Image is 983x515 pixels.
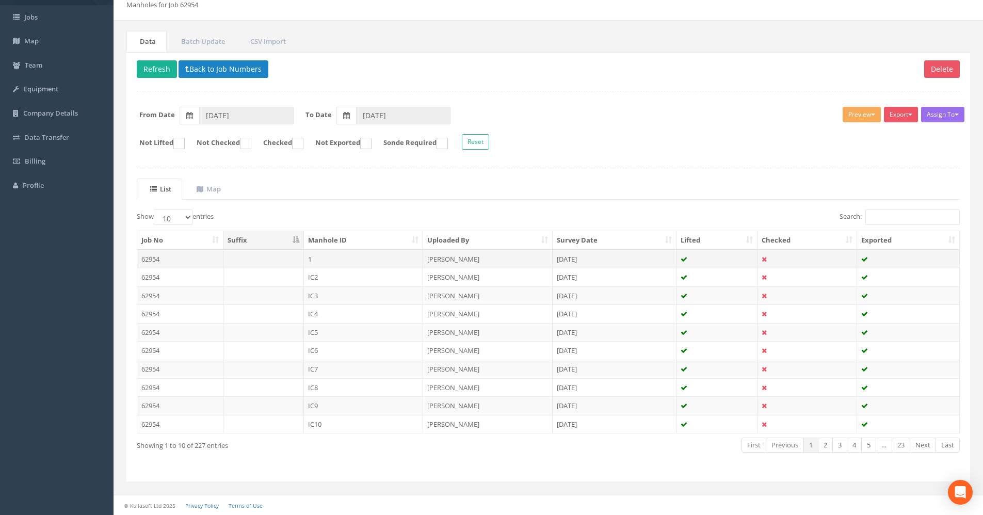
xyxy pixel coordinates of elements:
input: To Date [356,107,450,124]
td: [PERSON_NAME] [423,286,553,305]
td: [DATE] [553,304,676,323]
a: Last [936,438,960,453]
a: Batch Update [168,31,236,52]
a: Privacy Policy [185,502,219,509]
a: Map [183,179,232,200]
td: [DATE] [553,415,676,433]
uib-tab-heading: Map [197,184,221,194]
td: IC8 [304,378,424,397]
a: 23 [892,438,910,453]
th: Checked: activate to sort column ascending [758,231,857,250]
td: 62954 [137,304,223,323]
td: 62954 [137,341,223,360]
td: IC6 [304,341,424,360]
button: Export [884,107,918,122]
span: Data Transfer [24,133,69,142]
label: Not Checked [186,138,251,149]
span: Company Details [23,108,78,118]
a: CSV Import [237,31,297,52]
button: Reset [462,134,489,150]
td: IC3 [304,286,424,305]
a: 2 [818,438,833,453]
label: To Date [305,110,332,120]
td: [PERSON_NAME] [423,341,553,360]
span: Team [25,60,42,70]
td: IC9 [304,396,424,415]
th: Survey Date: activate to sort column ascending [553,231,676,250]
label: Checked [253,138,303,149]
td: [PERSON_NAME] [423,415,553,433]
input: Search: [865,210,960,225]
button: Refresh [137,60,177,78]
label: Not Exported [305,138,372,149]
span: Equipment [24,84,58,93]
button: Assign To [921,107,964,122]
td: 62954 [137,360,223,378]
div: Open Intercom Messenger [948,480,973,505]
td: [PERSON_NAME] [423,396,553,415]
td: 62954 [137,378,223,397]
td: [PERSON_NAME] [423,323,553,342]
span: Profile [23,181,44,190]
a: 5 [861,438,876,453]
a: List [137,179,182,200]
th: Manhole ID: activate to sort column ascending [304,231,424,250]
td: 1 [304,250,424,268]
td: [PERSON_NAME] [423,250,553,268]
span: Jobs [24,12,38,22]
input: From Date [199,107,294,124]
th: Lifted: activate to sort column ascending [676,231,758,250]
td: IC7 [304,360,424,378]
td: IC4 [304,304,424,323]
span: Map [24,36,39,45]
a: … [876,438,892,453]
div: Showing 1 to 10 of 227 entries [137,437,471,450]
a: Next [910,438,936,453]
a: 4 [847,438,862,453]
th: Uploaded By: activate to sort column ascending [423,231,553,250]
label: Search: [840,210,960,225]
select: Showentries [154,210,192,225]
td: [PERSON_NAME] [423,378,553,397]
td: 62954 [137,396,223,415]
a: 3 [832,438,847,453]
th: Suffix: activate to sort column descending [223,231,304,250]
label: Not Lifted [129,138,185,149]
label: Show entries [137,210,214,225]
td: 62954 [137,250,223,268]
a: 1 [803,438,818,453]
td: 62954 [137,415,223,433]
td: 62954 [137,268,223,286]
td: [DATE] [553,250,676,268]
td: [DATE] [553,378,676,397]
a: Terms of Use [229,502,263,509]
button: Preview [843,107,881,122]
button: Delete [924,60,960,78]
span: Billing [25,156,45,166]
td: [DATE] [553,268,676,286]
a: Previous [766,438,804,453]
td: [PERSON_NAME] [423,304,553,323]
th: Job No: activate to sort column ascending [137,231,223,250]
a: First [742,438,766,453]
td: IC5 [304,323,424,342]
td: [DATE] [553,286,676,305]
td: 62954 [137,286,223,305]
td: [DATE] [553,323,676,342]
td: 62954 [137,323,223,342]
td: IC10 [304,415,424,433]
uib-tab-heading: List [150,184,171,194]
label: From Date [139,110,175,120]
td: [DATE] [553,360,676,378]
th: Exported: activate to sort column ascending [857,231,959,250]
td: [DATE] [553,341,676,360]
label: Sonde Required [373,138,448,149]
button: Back to Job Numbers [179,60,268,78]
td: [PERSON_NAME] [423,360,553,378]
a: Data [126,31,167,52]
td: [DATE] [553,396,676,415]
td: IC2 [304,268,424,286]
td: [PERSON_NAME] [423,268,553,286]
small: © Kullasoft Ltd 2025 [124,502,175,509]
